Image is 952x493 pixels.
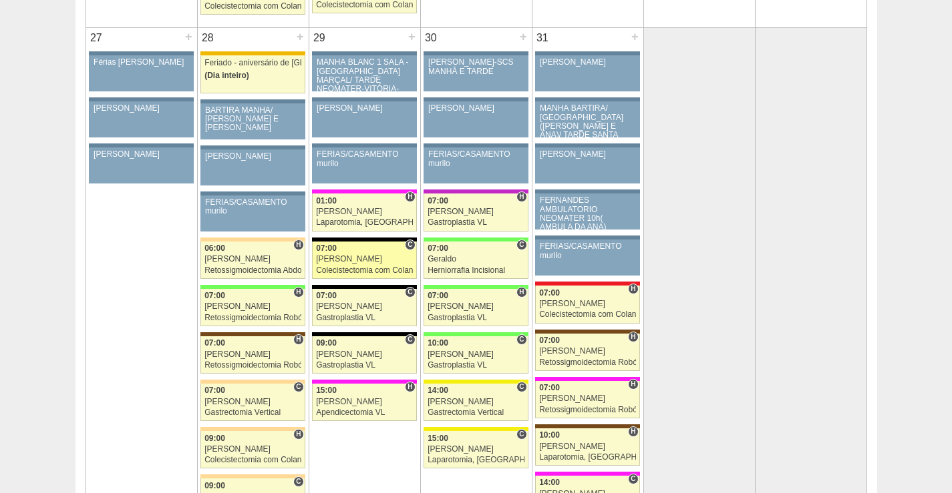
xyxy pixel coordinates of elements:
div: Key: Aviso [200,145,305,149]
a: [PERSON_NAME] [89,147,193,183]
div: Key: Aviso [312,97,416,101]
span: Hospital [293,287,303,298]
span: 07:00 [204,386,225,395]
div: + [183,28,194,45]
div: [PERSON_NAME] [539,347,636,356]
span: 09:00 [204,481,225,490]
a: H 07:00 [PERSON_NAME] Retossigmoidectomia Robótica [200,336,305,374]
div: [PERSON_NAME] [428,350,524,359]
div: FÉRIAS/CASAMENTO murilo [317,150,412,167]
div: [PERSON_NAME] [204,445,301,454]
div: Key: Aviso [200,99,305,103]
span: 01:00 [316,196,337,205]
div: Key: Bartira [200,427,305,431]
a: Feriado - aniversário de [GEOGRAPHIC_DATA] (Dia inteiro) [200,55,305,93]
a: BARTIRA MANHÃ/ [PERSON_NAME] E [PERSON_NAME] [200,103,305,139]
div: Férias [PERSON_NAME] [94,58,189,67]
div: Key: Santa Rita [424,380,528,384]
div: Key: Aviso [89,51,193,55]
div: Key: Blanc [312,285,416,289]
div: FÉRIAS/CASAMENTO murilo [540,242,635,260]
div: Colecistectomia com Colangiografia VL [316,1,413,9]
div: [PERSON_NAME] [428,207,524,216]
span: 10:00 [428,338,448,348]
div: Gastroplastia VL [316,361,413,370]
div: FERNANDES AMBULATORIO NEOMATER 10h( AMBULA DA ANA) [540,196,635,231]
div: Key: Aviso [424,97,528,101]
div: Key: Aviso [312,143,416,147]
div: Gastrectomia Vertical [428,408,524,417]
div: Key: Santa Joana [535,330,639,334]
div: Feriado - aniversário de [GEOGRAPHIC_DATA] [204,59,301,67]
span: Hospital [628,426,638,437]
div: Colecistectomia com Colangiografia VL [204,2,301,11]
div: Key: Brasil [424,285,528,289]
div: Key: Bartira [200,380,305,384]
span: (Dia inteiro) [204,71,249,80]
span: 14:00 [428,386,448,395]
div: Retossigmoidectomia Robótica [539,406,636,414]
span: 07:00 [539,336,560,345]
span: Consultório [516,429,526,440]
a: C 15:00 [PERSON_NAME] Laparotomia, [GEOGRAPHIC_DATA], Drenagem, Bridas VL [424,431,528,468]
div: Key: Maria Braido [424,189,528,193]
div: Key: Pro Matre [535,472,639,476]
a: MANHÃ BARTIRA/ [GEOGRAPHIC_DATA] ([PERSON_NAME] E ANA)/ TARDE SANTA JOANA [535,101,639,137]
div: [PERSON_NAME] [316,302,413,311]
span: 09:00 [316,338,337,348]
div: Gastroplastia VL [428,218,524,227]
div: Geraldo [428,255,524,264]
div: Key: Aviso [424,51,528,55]
div: FÉRIAS/CASAMENTO murilo [205,198,301,215]
div: Key: Feriado [200,51,305,55]
a: H 10:00 [PERSON_NAME] Laparotomia, [GEOGRAPHIC_DATA], Drenagem, Bridas [535,428,639,466]
div: + [406,28,418,45]
div: Key: Assunção [535,282,639,286]
div: [PERSON_NAME] [204,398,301,406]
div: Colecistectomia com Colangiografia VL [316,266,413,275]
div: Key: Santa Joana [535,424,639,428]
a: C 14:00 [PERSON_NAME] Gastrectomia Vertical [424,384,528,421]
a: FÉRIAS/CASAMENTO murilo [424,147,528,183]
div: Key: Aviso [89,97,193,101]
a: FÉRIAS/CASAMENTO murilo [200,195,305,231]
span: 15:00 [428,434,448,443]
span: 09:00 [204,434,225,443]
div: Apendicectomia VL [316,408,413,417]
span: Hospital [628,379,638,390]
div: Retossigmoidectomia Abdominal [204,266,301,275]
div: Key: Aviso [89,143,193,147]
div: [PERSON_NAME] [539,394,636,403]
span: 07:00 [539,288,560,298]
span: Hospital [628,332,638,342]
div: Retossigmoidectomia Robótica [204,361,301,370]
span: 06:00 [204,243,225,253]
span: 07:00 [204,291,225,300]
a: H 07:00 [PERSON_NAME] Colecistectomia com Colangiografia VL [535,286,639,323]
span: 15:00 [316,386,337,395]
div: Laparotomia, [GEOGRAPHIC_DATA], Drenagem, Bridas VL [316,218,413,227]
span: 14:00 [539,478,560,487]
div: [PERSON_NAME] [540,58,635,67]
span: Consultório [293,476,303,487]
a: H 09:00 [PERSON_NAME] Colecistectomia com Colangiografia VL [200,431,305,468]
div: FÉRIAS/CASAMENTO murilo [428,150,524,167]
span: Consultório [628,474,638,484]
div: + [629,28,641,45]
div: Key: Aviso [424,143,528,147]
a: C 07:00 Geraldo Herniorrafia Incisional [424,241,528,279]
div: MANHÃ BARTIRA/ [GEOGRAPHIC_DATA] ([PERSON_NAME] E ANA)/ TARDE SANTA JOANA [540,104,635,148]
div: Key: Blanc [312,237,416,241]
div: 31 [532,28,553,48]
div: Key: Blanc [312,332,416,336]
a: H 15:00 [PERSON_NAME] Apendicectomia VL [312,384,416,421]
div: [PERSON_NAME] [539,300,636,308]
span: Hospital [405,191,415,202]
div: Retossigmoidectomia Robótica [539,358,636,367]
div: Key: Aviso [535,143,639,147]
div: 29 [309,28,330,48]
span: Consultório [516,382,526,392]
div: Key: Aviso [535,51,639,55]
div: Colecistectomia com Colangiografia VL [539,310,636,319]
span: 10:00 [539,430,560,440]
